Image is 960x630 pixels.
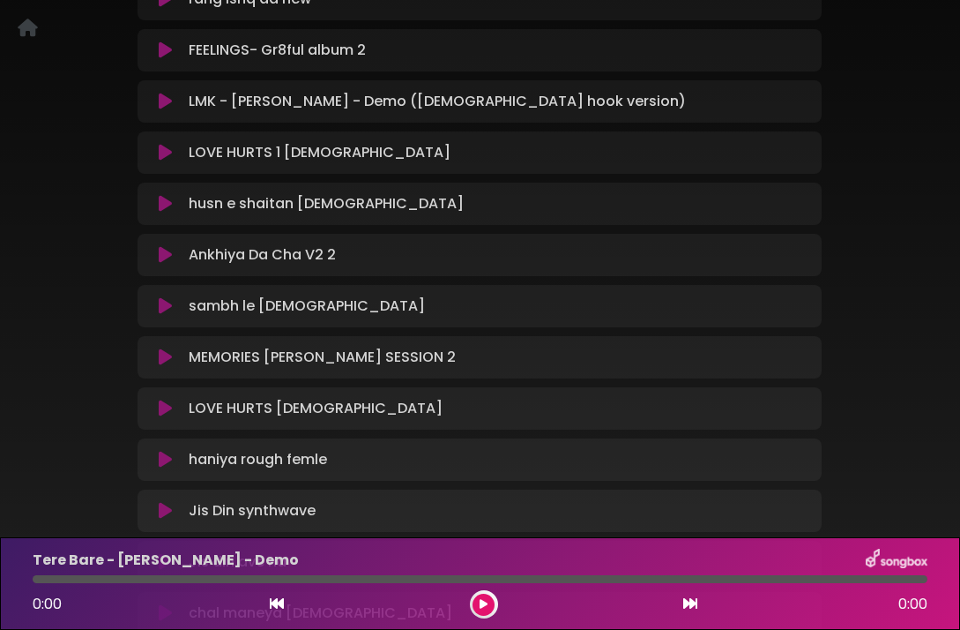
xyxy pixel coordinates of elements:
p: Jis Din synthwave [189,500,316,521]
p: FEELINGS- Gr8ful album 2 [189,40,366,61]
p: husn e shaitan [DEMOGRAPHIC_DATA] [189,193,464,214]
p: Tere Bare - [PERSON_NAME] - Demo [33,550,299,571]
p: haniya rough femle [189,449,327,470]
span: 0:00 [898,594,927,615]
span: 0:00 [33,594,62,614]
img: songbox-logo-white.png [866,549,927,572]
p: LOVE HURTS [DEMOGRAPHIC_DATA] [189,398,443,419]
p: MEMORIES [PERSON_NAME] SESSION 2 [189,347,456,368]
p: Ankhiya Da Cha V2 2 [189,244,336,266]
p: sambh le [DEMOGRAPHIC_DATA] [189,296,425,317]
p: LMK - [PERSON_NAME] - Demo ([DEMOGRAPHIC_DATA] hook version) [189,91,686,112]
p: LOVE HURTS 1 [DEMOGRAPHIC_DATA] [189,142,450,163]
